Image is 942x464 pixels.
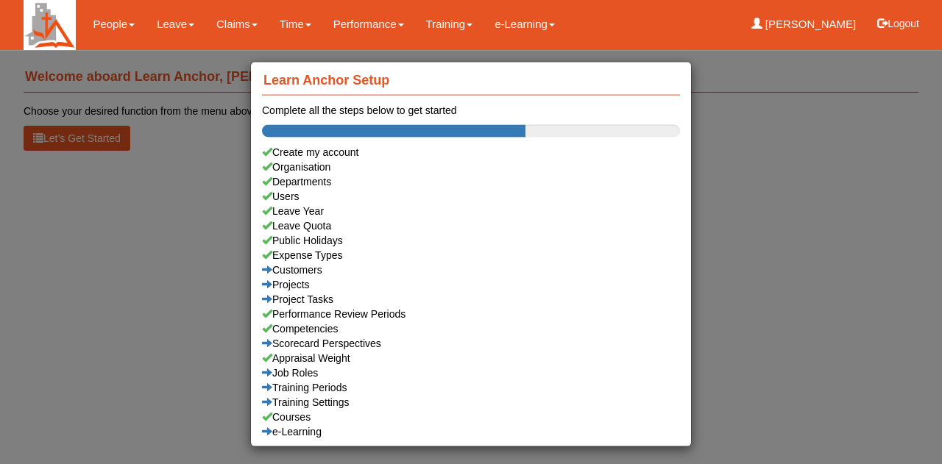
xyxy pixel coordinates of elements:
a: Projects [262,277,680,292]
a: Expense Types [262,248,680,263]
a: Leave Year [262,204,680,218]
a: Public Holidays [262,233,680,248]
div: Create my account [262,145,680,160]
a: e-Learning [262,424,680,439]
a: Leave Quota [262,218,680,233]
div: Complete all the steps below to get started [262,103,680,118]
a: Departments [262,174,680,189]
a: Scorecard Perspectives [262,336,680,351]
iframe: chat widget [880,405,927,449]
a: Courses [262,410,680,424]
a: Organisation [262,160,680,174]
a: Customers [262,263,680,277]
h4: Learn Anchor Setup [262,65,680,96]
a: Job Roles [262,365,680,380]
a: Appraisal Weight [262,351,680,365]
a: Project Tasks [262,292,680,307]
a: Performance Review Periods [262,307,680,321]
a: Users [262,189,680,204]
a: Competencies [262,321,680,336]
a: Training Settings [262,395,680,410]
a: Training Periods [262,380,680,395]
